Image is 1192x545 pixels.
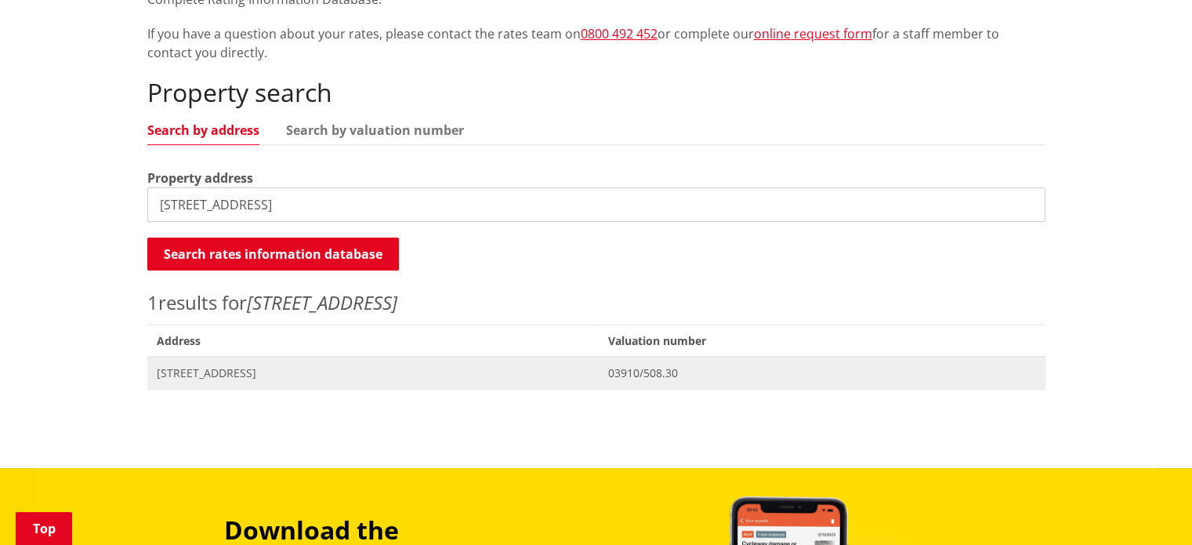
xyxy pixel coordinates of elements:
[147,289,158,315] span: 1
[147,187,1045,222] input: e.g. Duke Street NGARUAWAHIA
[581,25,658,42] a: 0800 492 452
[157,365,590,381] span: [STREET_ADDRESS]
[147,357,1045,389] a: [STREET_ADDRESS] 03910/508.30
[147,24,1045,62] p: If you have a question about your rates, please contact the rates team on or complete our for a s...
[608,365,1035,381] span: 03910/508.30
[754,25,872,42] a: online request form
[286,124,464,136] a: Search by valuation number
[247,289,397,315] em: [STREET_ADDRESS]
[147,238,399,271] button: Search rates information database
[147,325,600,357] span: Address
[599,325,1045,357] span: Valuation number
[147,124,259,136] a: Search by address
[147,169,253,187] label: Property address
[147,289,1045,317] p: results for
[1120,479,1176,536] iframe: Messenger Launcher
[147,78,1045,107] h2: Property search
[16,512,72,545] a: Top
